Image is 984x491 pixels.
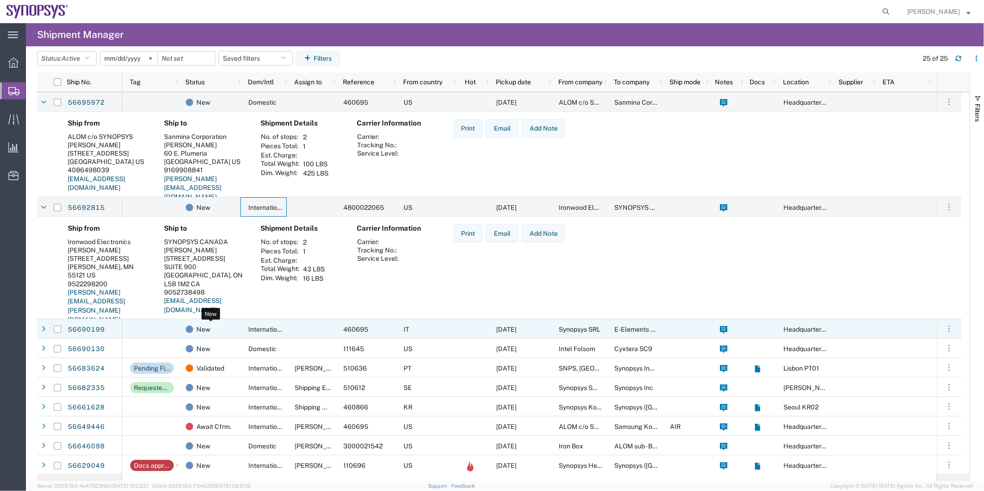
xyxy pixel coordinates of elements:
span: 460695 [343,326,368,333]
span: [DATE] 10:23:21 [112,483,148,489]
th: Total Weight: [260,264,300,274]
a: 56682335 [67,381,105,396]
span: 09/02/2025 [496,423,517,430]
span: Active [62,55,80,62]
span: International [248,403,286,411]
span: US [404,423,412,430]
span: Tag [130,78,141,86]
span: SNPS, Portugal Unipessoal, Lda. [559,365,695,372]
span: Server: 2025.18.0-4e47823f9d1 [37,483,148,489]
div: 60 E. Plumeria [164,149,246,157]
span: New [196,93,210,112]
span: [DATE] 08:10:16 [214,483,251,489]
h4: Shipment Manager [37,23,124,46]
span: 510636 [343,365,367,372]
a: 56695972 [67,95,105,110]
th: Carrier: [357,238,399,246]
td: 1 [300,247,328,256]
span: 09/03/2025 [496,384,517,391]
span: Headquarters USSV [783,423,843,430]
td: 16 LBS [300,274,328,283]
span: Seoul KR02 [783,403,819,411]
span: Kaelen O'Connor [907,6,960,17]
div: [GEOGRAPHIC_DATA], ON L5B 1M2 CA [164,271,246,288]
span: International [248,462,286,469]
span: US [404,99,412,106]
span: IT [404,326,409,333]
td: 1 [300,142,332,151]
span: Domestic [248,442,277,450]
input: Not set [101,51,158,65]
th: Service Level: [357,149,399,157]
span: Headquarters USSV [783,345,843,353]
th: Est. Charge: [260,151,300,159]
div: SYNOPSYS CANADA [164,238,246,246]
span: Synopsys Korea Inc [559,403,617,411]
div: 9052738498 [164,288,246,296]
span: International [248,423,286,430]
th: Est. Charge: [260,256,300,264]
span: Ship No. [67,78,91,86]
span: Synopsys SRL [559,326,600,333]
td: 425 LBS [300,169,332,178]
span: New [196,378,210,397]
span: ALOM c/o SYNOPSYS [559,423,624,430]
span: From country [403,78,442,86]
span: 4800022065 [343,204,384,211]
span: New [196,339,210,359]
span: Dom/Intl [248,78,274,86]
div: 4086498039 [68,166,149,174]
span: Location [783,78,809,86]
img: logo [6,5,69,19]
span: 09/04/2025 [496,345,517,353]
th: Dim. Weight: [260,274,300,283]
span: 460866 [343,403,368,411]
span: Cyxtera SC9 [614,345,652,353]
a: 56690130 [67,342,105,357]
div: Ironwood Electronics [68,238,149,246]
a: 56661628 [67,400,105,415]
span: Synopsys Sweden AB [559,384,623,391]
a: 56629049 [67,459,105,473]
span: Hot [465,78,476,86]
th: Pieces Total: [260,247,300,256]
div: 9522298200 [68,280,149,288]
span: Ironwood Electronics [559,204,622,211]
a: Feedback [451,483,475,489]
button: [PERSON_NAME] [907,6,971,17]
td: 43 LBS [300,264,328,274]
span: Synopsys Headquarters USSV [559,462,648,469]
span: International [248,204,286,211]
span: Await Cfrm. [196,417,231,436]
h4: Shipment Details [260,119,342,127]
span: Iron Box [559,442,583,450]
span: 09/03/2025 [496,204,517,211]
div: 9169908841 [164,166,246,174]
td: 2 [300,132,332,142]
span: Rafael Chacon [295,442,347,450]
h4: Carrier Information [357,224,431,233]
span: Domestic [248,99,277,106]
span: ETA [883,78,895,86]
a: [EMAIL_ADDRESS][DOMAIN_NAME] [68,175,125,192]
button: Print [453,119,483,138]
span: Shipping APAC [295,403,340,411]
span: SYNOPSYS CANADA [614,204,678,211]
div: [PERSON_NAME] [164,246,246,254]
span: KR [404,403,412,411]
button: Saved filters [219,51,293,66]
span: AIR [670,423,681,430]
span: Domestic [248,345,277,353]
th: Total Weight: [260,159,300,169]
div: Docs approval needed [134,460,170,471]
span: 09/02/2025 [496,99,517,106]
span: ALOM sub - Building 2 (ALOM) [614,442,701,450]
a: [PERSON_NAME][EMAIL_ADDRESS][DOMAIN_NAME] [164,175,221,201]
span: Synopsys (India) Pvt Ltd. [614,462,737,469]
span: 09/02/2025 [496,403,517,411]
button: Add Note [522,119,566,138]
h4: Ship to [164,119,246,127]
th: Service Level: [357,254,399,263]
div: [GEOGRAPHIC_DATA] US [68,157,149,166]
span: Validated [196,359,224,378]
